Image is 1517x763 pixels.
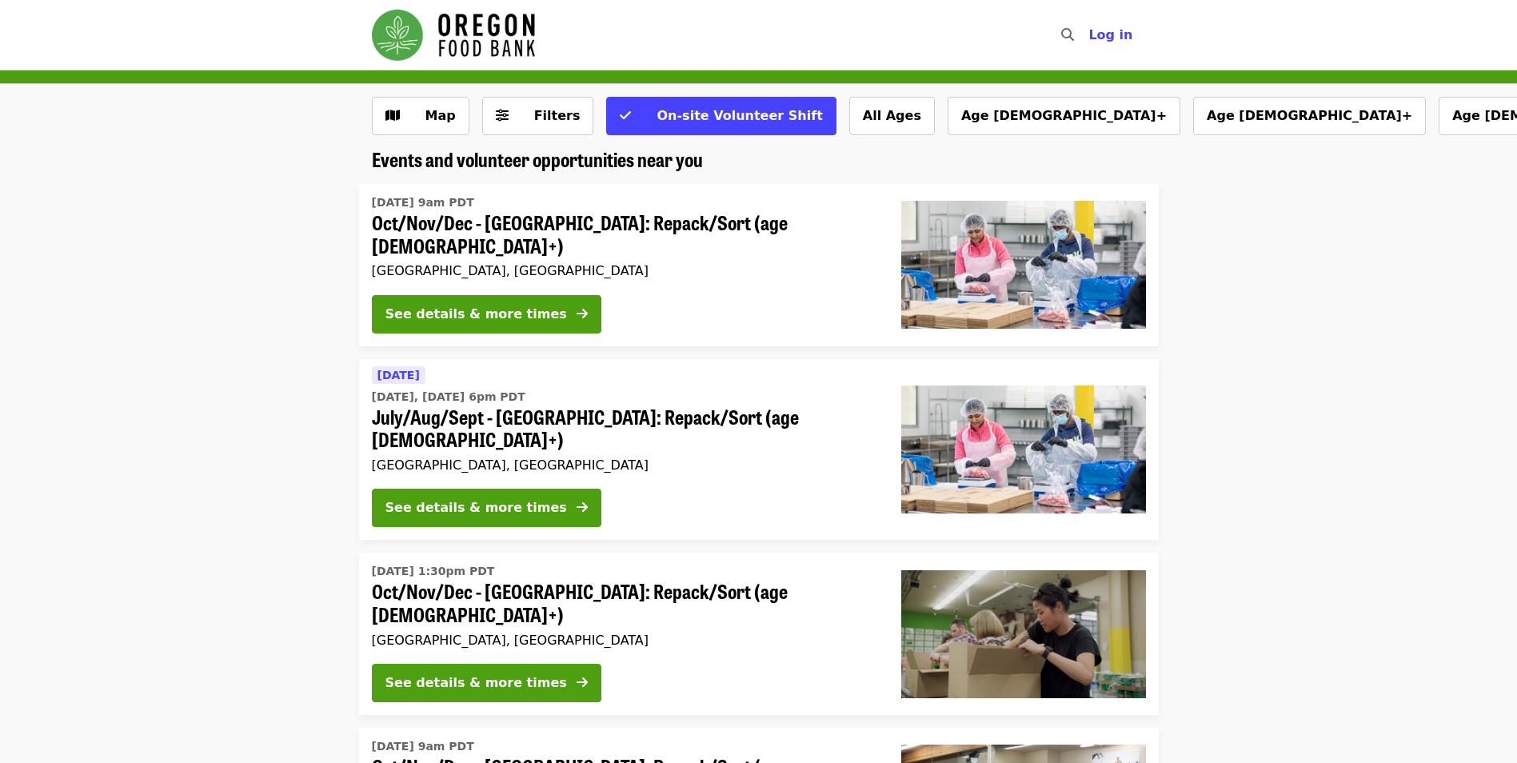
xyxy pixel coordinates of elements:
[372,194,474,211] time: [DATE] 9am PDT
[385,498,567,517] div: See details & more times
[577,306,588,322] i: arrow-right icon
[534,108,581,123] span: Filters
[577,500,588,515] i: arrow-right icon
[901,201,1146,329] img: Oct/Nov/Dec - Beaverton: Repack/Sort (age 10+) organized by Oregon Food Bank
[372,389,525,405] time: [DATE], [DATE] 6pm PDT
[372,145,703,173] span: Events and volunteer opportunities near you
[1088,27,1132,42] span: Log in
[1193,97,1426,135] button: Age [DEMOGRAPHIC_DATA]+
[1076,19,1145,51] button: Log in
[372,664,601,702] button: See details & more times
[372,489,601,527] button: See details & more times
[372,211,876,258] span: Oct/Nov/Dec - [GEOGRAPHIC_DATA]: Repack/Sort (age [DEMOGRAPHIC_DATA]+)
[1084,16,1096,54] input: Search
[372,738,474,755] time: [DATE] 9am PDT
[372,580,876,626] span: Oct/Nov/Dec - [GEOGRAPHIC_DATA]: Repack/Sort (age [DEMOGRAPHIC_DATA]+)
[372,295,601,334] button: See details & more times
[359,359,1159,541] a: See details for "July/Aug/Sept - Beaverton: Repack/Sort (age 10+)"
[496,108,509,123] i: sliders-h icon
[372,97,469,135] button: Show map view
[372,633,876,648] div: [GEOGRAPHIC_DATA], [GEOGRAPHIC_DATA]
[901,570,1146,698] img: Oct/Nov/Dec - Portland: Repack/Sort (age 8+) organized by Oregon Food Bank
[372,457,876,473] div: [GEOGRAPHIC_DATA], [GEOGRAPHIC_DATA]
[359,184,1159,346] a: See details for "Oct/Nov/Dec - Beaverton: Repack/Sort (age 10+)"
[577,675,588,690] i: arrow-right icon
[359,553,1159,715] a: See details for "Oct/Nov/Dec - Portland: Repack/Sort (age 8+)"
[849,97,935,135] button: All Ages
[372,10,535,61] img: Oregon Food Bank - Home
[385,305,567,324] div: See details & more times
[1061,27,1074,42] i: search icon
[385,673,567,693] div: See details & more times
[657,108,822,123] span: On-site Volunteer Shift
[372,263,876,278] div: [GEOGRAPHIC_DATA], [GEOGRAPHIC_DATA]
[385,108,400,123] i: map icon
[372,563,495,580] time: [DATE] 1:30pm PDT
[372,405,876,452] span: July/Aug/Sept - [GEOGRAPHIC_DATA]: Repack/Sort (age [DEMOGRAPHIC_DATA]+)
[948,97,1180,135] button: Age [DEMOGRAPHIC_DATA]+
[377,369,420,381] span: [DATE]
[620,108,631,123] i: check icon
[482,97,594,135] button: Filters (0 selected)
[425,108,456,123] span: Map
[901,385,1146,513] img: July/Aug/Sept - Beaverton: Repack/Sort (age 10+) organized by Oregon Food Bank
[606,97,836,135] button: On-site Volunteer Shift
